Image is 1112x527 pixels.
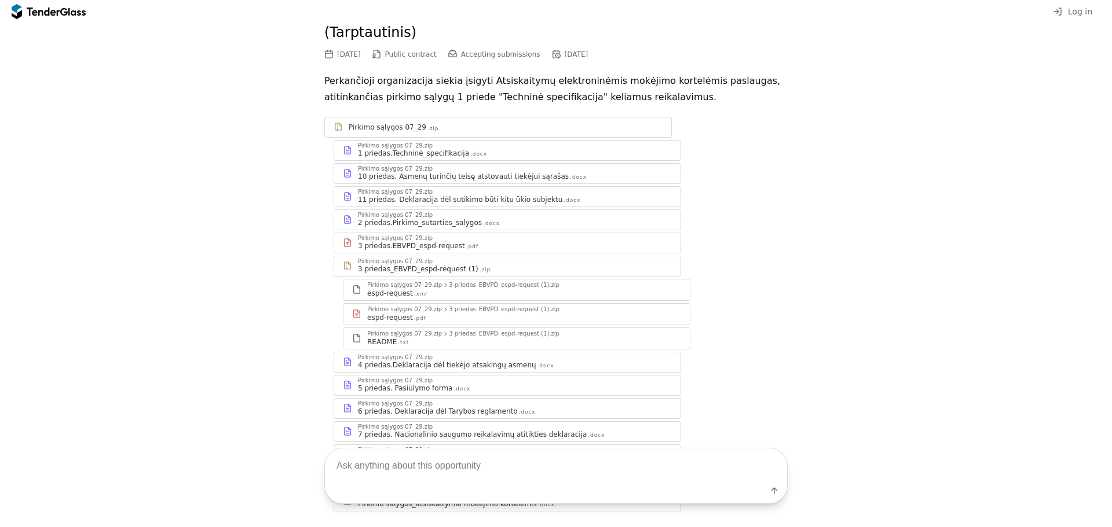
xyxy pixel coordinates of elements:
span: Log in [1068,7,1092,16]
a: Pirkimo sąlygos 07_29.zip5 priedas. Pasiūlymo forma.docx [334,375,681,396]
a: Pirkimo sąlygos 07_29.zip11 priedas. Deklaracija dėl sutikimo būti kitu ūkio subjektu.docx [334,186,681,207]
h2: Atsiskaitymų elektroninėmis mokėjimo kortelėmis paslaugos (Tarptautinis) [324,3,788,42]
div: [DATE] [337,50,361,58]
div: .docx [519,408,536,416]
div: 1 priedas.Techninė_specifikacija [358,149,469,158]
div: .docx [483,220,500,227]
div: 11 priedas. Deklaracija dėl sutikimo būti kitu ūkio subjektu [358,195,562,204]
a: Pirkimo sąlygos 07_29.zip [324,117,672,138]
div: .pdf [414,315,426,322]
div: Pirkimo sąlygos 07_29.zip [358,212,433,218]
div: 5 priedas. Pasiūlymo forma [358,384,452,393]
div: Pirkimo sąlygos 07_29.zip [358,143,433,149]
a: Pirkimo sąlygos 07_29.zip1 priedas.Techninė_specifikacija.docx [334,140,681,161]
div: espd-request [367,313,413,322]
div: 4 priedas.Deklaracija dėl tiekėjo atsakingų asmenų [358,360,536,370]
div: espd-request [367,289,413,298]
p: Perkančioji organizacija siekia įsigyti Atsiskaitymų elektroninėmis mokėjimo kortelėmis paslaugas... [324,73,788,105]
div: Pirkimo sąlygos 07_29.zip [367,307,442,312]
a: Pirkimo sąlygos 07_29.zip6 priedas. Deklaracija dėl Tarybos reglamento.docx [334,398,681,419]
div: .pdf [466,243,478,250]
div: Pirkimo sąlygos 07_29.zip [358,401,433,407]
div: .docx [453,385,470,393]
a: Pirkimo sąlygos 07_29.zip3 priedas_EBVPD_espd-request (1).zipespd-request.pdf [343,303,690,325]
div: Pirkimo sąlygos 07_29.zip [367,282,442,288]
div: Pirkimo sąlygos 07_29.zip [358,259,433,264]
div: .docx [470,150,487,158]
div: 3 priedas_EBVPD_espd-request (1).zip [449,282,559,288]
a: Pirkimo sąlygos 07_29.zip3 priedas_EBVPD_espd-request (1).zipREADME.txt [343,327,690,349]
div: .zip [427,125,438,132]
a: Pirkimo sąlygos 07_29.zip10 priedas. Asmenų turinčių teisę atstovauti tiekėjui sąrašas.docx [334,163,681,184]
div: 3 priedas_EBVPD_espd-request (1) [358,264,478,274]
div: Pirkimo sąlygos 07_29.zip [358,378,433,384]
div: Pirkimo sąlygos 07_29.zip [358,189,433,195]
div: Pirkimo sąlygos 07_29.zip [358,235,433,241]
div: [DATE] [565,50,588,58]
span: Public contract [385,50,437,58]
div: .docx [564,197,580,204]
a: Pirkimo sąlygos 07_29.zip3 priedas.EBVPD_espd-request.pdf [334,233,681,253]
div: .xml [414,290,427,298]
a: Pirkimo sąlygos 07_29.zip3 priedas_EBVPD_espd-request (1).zip [334,256,681,277]
div: 2 priedas.Pirkimo_sutarties_salygos [358,218,482,227]
div: 3 priedas_EBVPD_espd-request (1).zip [449,331,559,337]
div: Pirkimo sąlygos 07_29.zip [358,355,433,360]
div: Pirkimo sąlygos 07_29.zip [358,166,433,172]
div: README [367,337,397,347]
div: .docx [537,362,554,370]
span: Accepting submissions [461,50,540,58]
a: Pirkimo sąlygos 07_29.zip3 priedas_EBVPD_espd-request (1).zipespd-request.xml [343,279,690,301]
div: Pirkimo sąlygos 07_29.zip [367,331,442,337]
button: Log in [1049,5,1096,19]
div: 6 priedas. Deklaracija dėl Tarybos reglamento [358,407,518,416]
div: .docx [570,174,587,181]
div: Pirkimo sąlygos 07_29 [349,123,426,132]
div: Pirkimo sąlygos 07_29.zip [358,424,433,430]
div: .txt [398,339,409,347]
div: 3 priedas_EBVPD_espd-request (1).zip [449,307,559,312]
a: Pirkimo sąlygos 07_29.zip7 priedas. Nacionalinio saugumo reikalavimų atitikties deklaracija.docx [334,421,681,442]
a: Pirkimo sąlygos 07_29.zip4 priedas.Deklaracija dėl tiekėjo atsakingų asmenų.docx [334,352,681,373]
div: 10 priedas. Asmenų turinčių teisę atstovauti tiekėjui sąrašas [358,172,569,181]
div: .zip [480,266,491,274]
a: Pirkimo sąlygos 07_29.zip2 priedas.Pirkimo_sutarties_salygos.docx [334,209,681,230]
div: 3 priedas.EBVPD_espd-request [358,241,465,250]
